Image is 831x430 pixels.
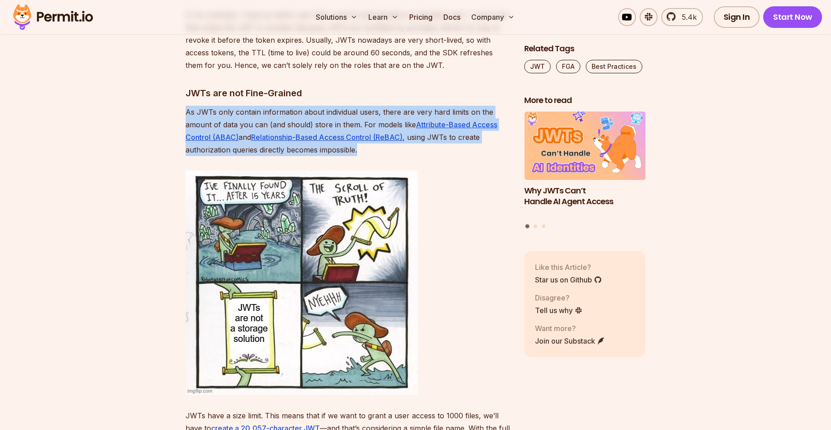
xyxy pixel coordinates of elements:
[535,261,602,272] p: Like this Article?
[186,9,510,72] p: If, for example, I have an admin user that I want to downgrade to a standard user, I cannot do th...
[534,224,537,228] button: Go to slide 2
[524,112,645,180] img: Why JWTs Can’t Handle AI Agent Access
[251,133,402,142] a: Relationship-Based Access Control (ReBAC)
[186,170,418,395] img: jwt_storage.png
[526,224,530,228] button: Go to slide 1
[186,106,510,156] p: As JWTs only contain information about individual users, there are very hard limits on the amount...
[524,112,645,229] div: Posts
[312,8,361,26] button: Solutions
[535,322,605,333] p: Want more?
[535,305,583,315] a: Tell us why
[524,43,645,54] h2: Related Tags
[406,8,436,26] a: Pricing
[186,86,510,100] h3: JWTs are not Fine-Grained
[661,8,703,26] a: 5.4k
[524,185,645,207] h3: Why JWTs Can’t Handle AI Agent Access
[9,2,97,32] img: Permit logo
[676,12,697,22] span: 5.4k
[535,292,583,303] p: Disagree?
[556,60,580,73] a: FGA
[524,112,645,219] li: 1 of 3
[714,6,760,28] a: Sign In
[468,8,518,26] button: Company
[535,274,602,285] a: Star us on Github
[586,60,642,73] a: Best Practices
[524,60,551,73] a: JWT
[440,8,464,26] a: Docs
[524,112,645,219] a: Why JWTs Can’t Handle AI Agent AccessWhy JWTs Can’t Handle AI Agent Access
[535,335,605,346] a: Join our Substack
[542,224,545,228] button: Go to slide 3
[524,95,645,106] h2: More to read
[763,6,822,28] a: Start Now
[365,8,402,26] button: Learn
